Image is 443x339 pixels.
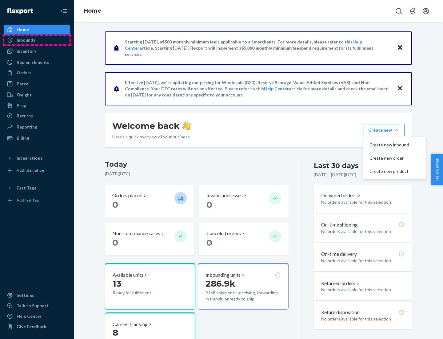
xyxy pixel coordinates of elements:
[4,195,70,205] a: Add Fast Tag
[105,185,194,218] button: Orders placed 0
[17,135,29,141] div: Billing
[113,290,170,296] p: Ready for fulfillment
[17,92,32,98] div: Freight
[17,27,29,33] div: Home
[17,81,30,87] div: Parcel
[105,160,289,169] h3: Today
[396,43,404,52] button: Close
[4,46,70,56] a: Inventory
[112,237,118,248] span: 0
[4,100,70,110] a: Prep
[363,124,405,136] button: Create newCreate new inboundCreate new orderCreate new product
[314,161,359,170] div: Last 30 days
[17,102,26,108] div: Prep
[4,111,70,121] a: Returns
[112,134,191,140] p: Here’s a quick overview of your business
[113,321,148,328] p: Carrier Tracking
[264,86,289,91] a: Help Center
[17,292,34,298] div: Settings
[182,121,191,130] img: hand-wave emoji
[206,199,212,210] span: 0
[4,68,70,78] a: Orders
[17,124,37,130] div: Reporting
[321,287,405,293] p: No orders available for this selection
[431,154,443,185] span: Help Center
[4,90,70,100] a: Freight
[4,322,70,332] button: Give Feedback
[321,258,405,264] p: No orders available for this selection
[112,120,191,131] h1: Welcome back
[112,230,160,237] p: Non-compliance cases
[369,156,409,160] span: Create new order
[206,192,243,199] p: Invalid addresses
[369,143,409,147] span: Create new inbound
[125,80,391,98] p: Effective [DATE], we're updating our pricing for Wholesale (B2B), Reserve Storage, Value-Added Se...
[4,311,70,321] a: Help Center
[17,48,36,54] div: Inventory
[17,303,49,309] div: Talk to Support
[17,313,42,319] div: Help Center
[321,199,405,205] p: No orders available for this selection
[4,79,70,89] a: Parcel
[365,152,425,165] button: Create new order
[321,316,405,322] p: No orders available for this selection
[365,138,425,152] button: Create new inbound
[17,70,31,76] div: Orders
[7,8,33,14] img: Flexport logo
[206,230,241,237] p: Canceled orders
[206,278,235,289] span: 286.9k
[321,192,361,199] button: Delivered orders
[105,223,194,255] button: Non-compliance cases 0
[4,133,70,143] a: Billing
[4,183,70,193] button: Fast Tags
[321,221,358,228] p: On-time shipping
[321,251,357,258] p: On-time delivery
[369,169,409,174] span: Create new product
[198,263,288,310] button: Inbounding units286.9k9168 shipments receiving, forwarding, in transit, or ready to ship
[199,185,288,218] button: Invalid addresses 0
[365,165,425,178] button: Create new product
[58,5,70,17] button: Close Navigation
[396,84,404,93] button: Close
[17,37,35,43] div: Inbounds
[4,122,70,132] a: Reporting
[420,5,432,17] button: Open account menu
[162,39,216,44] span: $500 monthly minimum fee
[314,172,356,178] p: [DATE] - [DATE] ( UTC )
[4,57,70,67] a: Replenishments
[113,272,143,279] p: Available units
[84,7,101,14] a: Home
[241,45,299,51] span: $5,000 monthly minimum fee
[17,185,36,191] div: Fast Tags
[4,153,70,163] button: Integrations
[17,155,42,161] div: Integrations
[17,324,46,330] div: Give Feedback
[125,39,391,57] p: Starting [DATE], a is applicable to all merchants. For more details, please refer to this article...
[4,35,70,45] a: Inbounds
[4,301,70,311] a: Talk to Support
[112,199,118,210] span: 0
[406,5,418,17] button: Open notifications
[4,165,70,175] a: Add Integration
[113,278,121,289] span: 13
[206,237,212,248] span: 0
[393,5,405,17] button: Open Search Box
[112,192,142,199] p: Orders placed
[105,263,195,310] button: Available units13Ready for fulfillment
[17,59,49,65] div: Replenishments
[206,272,241,279] p: Inbounding units
[321,309,360,316] p: Return disposition
[17,113,33,119] div: Returns
[4,25,70,35] a: Home
[79,2,106,20] ol: breadcrumbs
[321,280,360,287] button: Returned orders
[17,198,39,203] div: Add Fast Tag
[4,290,70,300] a: Settings
[105,171,289,177] p: [DATE] ( UTC )
[199,223,288,255] button: Canceled orders 0
[113,327,118,338] span: 8
[206,290,281,302] p: 9168 shipments receiving, forwarding, in transit, or ready to ship
[17,168,44,173] div: Add Integration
